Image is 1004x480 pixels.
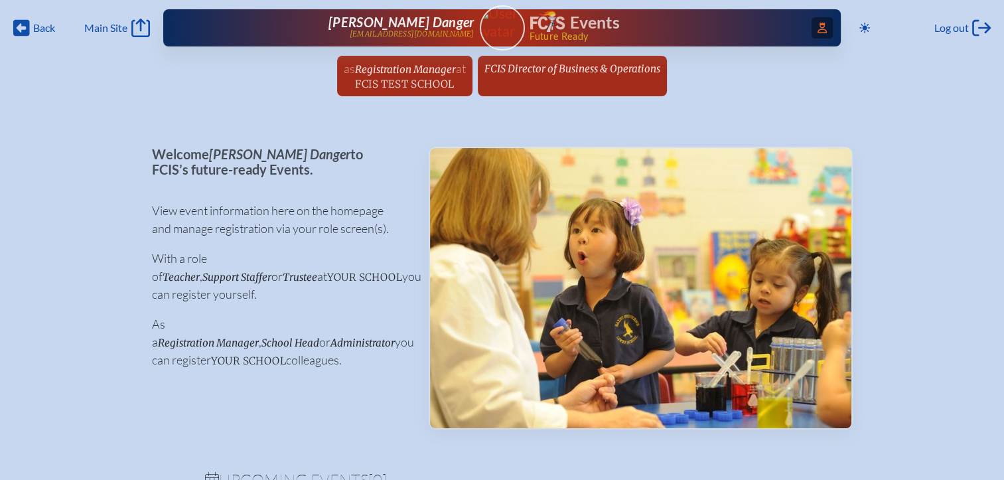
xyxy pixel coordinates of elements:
[158,337,259,349] span: Registration Manager
[33,21,55,35] span: Back
[163,271,200,283] span: Teacher
[330,337,395,349] span: Administrator
[530,11,799,41] div: FCIS Events — Future ready
[202,271,271,283] span: Support Staffer
[152,202,407,238] p: View event information here on the homepage and manage registration via your role screen(s).
[84,21,127,35] span: Main Site
[211,355,286,367] span: your school
[327,271,402,283] span: your school
[84,19,149,37] a: Main Site
[328,14,474,30] span: [PERSON_NAME] Danger
[206,15,474,41] a: [PERSON_NAME] Danger[EMAIL_ADDRESS][DOMAIN_NAME]
[344,61,355,76] span: as
[152,250,407,303] p: With a role of , or at you can register yourself.
[474,5,530,40] img: User Avatar
[283,271,317,283] span: Trustee
[152,147,407,177] p: Welcome to FCIS’s future-ready Events.
[479,56,666,81] a: FCIS Director of Business & Operations
[261,337,319,349] span: School Head
[355,78,454,90] span: FCIS Test School
[355,63,456,76] span: Registration Manager
[484,62,660,75] span: FCIS Director of Business & Operations
[338,56,471,96] a: asRegistration ManageratFCIS Test School
[152,315,407,369] p: As a , or you can register colleagues.
[209,146,350,162] span: [PERSON_NAME] Danger
[480,5,525,50] a: User Avatar
[350,30,474,39] p: [EMAIL_ADDRESS][DOMAIN_NAME]
[529,32,798,41] span: Future Ready
[934,21,969,35] span: Log out
[456,61,466,76] span: at
[430,148,851,428] img: Events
